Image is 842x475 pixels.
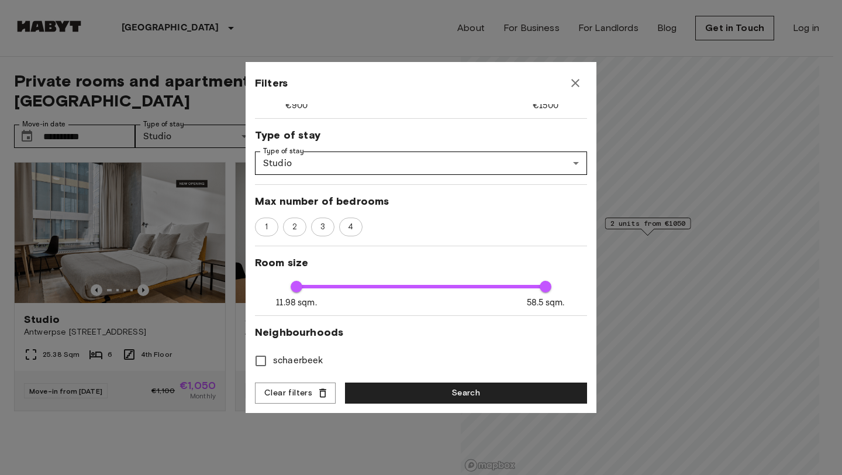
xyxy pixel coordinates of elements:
[255,383,336,404] button: Clear filters
[339,218,363,236] div: 4
[255,152,587,175] div: Studio
[314,221,332,233] span: 3
[258,221,274,233] span: 1
[255,128,587,142] span: Type of stay
[311,218,334,236] div: 3
[273,354,323,368] span: schaerbeek
[255,194,587,208] span: Max number of bedrooms
[255,256,587,270] span: Room size
[263,146,304,156] label: Type of stay
[533,99,558,112] span: €1500
[345,383,587,404] button: Search
[283,218,306,236] div: 2
[255,325,587,339] span: Neighbourhoods
[255,218,278,236] div: 1
[341,221,360,233] span: 4
[276,297,317,309] span: 11.98 sqm.
[527,297,564,309] span: 58.5 sqm.
[255,76,288,90] span: Filters
[286,221,303,233] span: 2
[285,99,308,112] span: €900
